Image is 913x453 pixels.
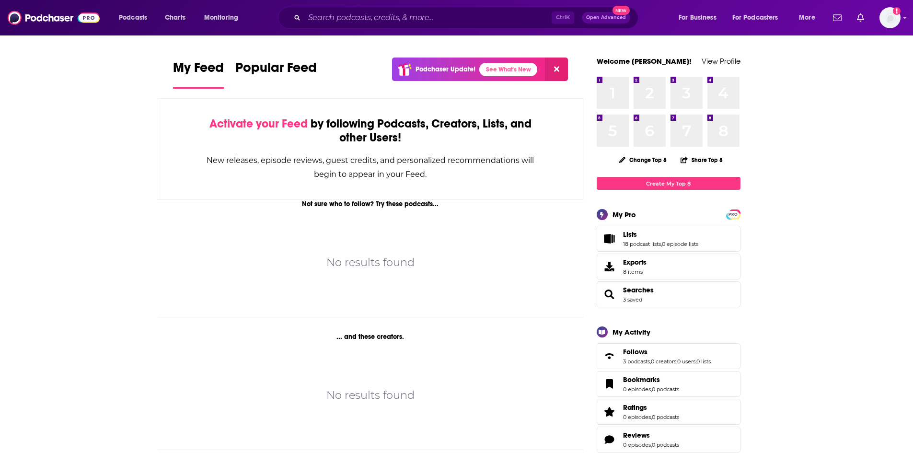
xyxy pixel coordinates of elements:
div: ... and these creators. [158,333,584,341]
button: open menu [792,10,827,25]
a: Searches [623,286,654,294]
a: Show notifications dropdown [853,10,868,26]
span: New [613,6,630,15]
a: Lists [623,230,698,239]
span: Reviews [597,427,740,453]
a: Create My Top 8 [597,177,740,190]
a: Charts [159,10,191,25]
a: 0 episode lists [662,241,698,247]
span: Exports [623,258,647,267]
span: Podcasts [119,11,147,24]
a: Exports [597,254,740,279]
span: , [661,241,662,247]
button: Share Top 8 [680,151,723,169]
div: New releases, episode reviews, guest credits, and personalized recommendations will begin to appe... [206,153,535,181]
span: PRO [728,211,739,218]
a: 0 creators [651,358,676,365]
span: Activate your Feed [209,116,308,131]
a: 0 users [677,358,695,365]
span: Reviews [623,431,650,440]
div: My Activity [613,327,650,337]
span: Bookmarks [597,371,740,397]
span: , [651,414,652,420]
a: My Feed [173,59,224,89]
a: 18 podcast lists [623,241,661,247]
button: Show profile menu [879,7,901,28]
span: Lists [597,226,740,252]
a: 0 episodes [623,441,651,448]
button: open menu [672,10,728,25]
div: by following Podcasts, Creators, Lists, and other Users! [206,117,535,145]
a: Bookmarks [600,377,619,391]
a: 0 podcasts [652,414,679,420]
svg: Add a profile image [893,7,901,15]
div: Not sure who to follow? Try these podcasts... [158,200,584,208]
button: open menu [726,10,792,25]
a: Reviews [600,433,619,446]
a: Follows [600,349,619,363]
a: Lists [600,232,619,245]
span: 8 items [623,268,647,275]
button: Change Top 8 [613,154,673,166]
a: Bookmarks [623,375,679,384]
span: For Podcasters [732,11,778,24]
a: Searches [600,288,619,301]
span: , [676,358,677,365]
span: Searches [597,281,740,307]
span: Ctrl K [552,12,574,24]
div: No results found [326,254,415,271]
button: open menu [112,10,160,25]
a: Ratings [600,405,619,418]
span: , [695,358,696,365]
a: Follows [623,348,711,356]
span: My Feed [173,59,224,81]
span: , [651,441,652,448]
a: Show notifications dropdown [829,10,845,26]
img: Podchaser - Follow, Share and Rate Podcasts [8,9,100,27]
span: Ratings [597,399,740,425]
a: 3 saved [623,296,642,303]
a: 0 podcasts [652,386,679,393]
a: 0 episodes [623,414,651,420]
a: Popular Feed [235,59,317,89]
p: Podchaser Update! [416,65,475,73]
a: Welcome [PERSON_NAME]! [597,57,692,66]
a: Reviews [623,431,679,440]
a: See What's New [479,63,537,76]
a: 0 episodes [623,386,651,393]
span: Follows [597,343,740,369]
div: My Pro [613,210,636,219]
span: Exports [600,260,619,273]
span: Popular Feed [235,59,317,81]
div: No results found [326,387,415,404]
a: 3 podcasts [623,358,650,365]
button: Open AdvancedNew [582,12,630,23]
span: Follows [623,348,647,356]
a: Ratings [623,403,679,412]
a: PRO [728,210,739,218]
a: 0 lists [696,358,711,365]
span: Ratings [623,403,647,412]
a: View Profile [702,57,740,66]
span: For Business [679,11,717,24]
span: More [799,11,815,24]
span: Open Advanced [586,15,626,20]
span: Bookmarks [623,375,660,384]
span: Monitoring [204,11,238,24]
span: Charts [165,11,185,24]
button: open menu [197,10,251,25]
span: Logged in as megcassidy [879,7,901,28]
span: Lists [623,230,637,239]
img: User Profile [879,7,901,28]
div: Search podcasts, credits, & more... [287,7,647,29]
span: , [651,386,652,393]
input: Search podcasts, credits, & more... [304,10,552,25]
a: 0 podcasts [652,441,679,448]
span: , [650,358,651,365]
